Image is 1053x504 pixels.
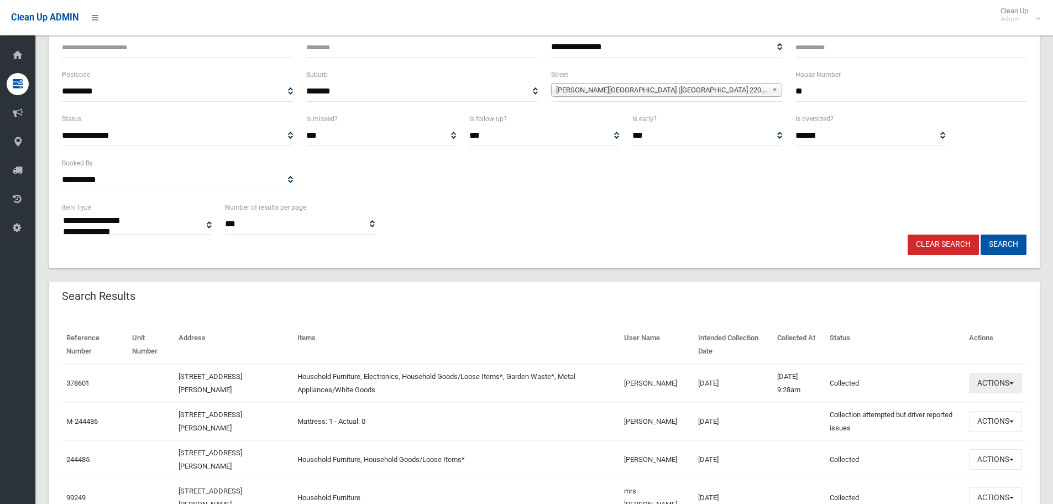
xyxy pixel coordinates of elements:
header: Search Results [49,285,149,307]
a: [STREET_ADDRESS][PERSON_NAME] [179,449,242,470]
label: Item Type [62,201,91,214]
small: Admin [1000,15,1028,23]
td: [DATE] [694,402,773,440]
label: House Number [795,69,841,81]
td: Mattress: 1 - Actual: 0 [293,402,620,440]
a: Clear Search [908,235,979,255]
button: Actions [969,449,1022,470]
label: Status [62,113,81,125]
td: [PERSON_NAME] [620,440,694,479]
button: Actions [969,411,1022,432]
td: Collected [825,364,965,403]
button: Actions [969,373,1022,393]
a: M-244486 [66,417,98,425]
th: Address [174,326,292,364]
span: Clean Up [995,7,1039,23]
td: Collected [825,440,965,479]
label: Is oversized? [795,113,834,125]
label: Booked By [62,157,93,169]
td: [DATE] [694,440,773,479]
label: Is missed? [306,113,338,125]
td: [DATE] 9:28am [773,364,825,403]
th: Unit Number [128,326,175,364]
span: [PERSON_NAME][GEOGRAPHIC_DATA] ([GEOGRAPHIC_DATA] 2200) [556,84,767,97]
a: 378601 [66,379,90,387]
th: Collected At [773,326,825,364]
th: Status [825,326,965,364]
td: [DATE] [694,364,773,403]
td: [PERSON_NAME] [620,364,694,403]
th: User Name [620,326,694,364]
a: 99249 [66,493,86,502]
th: Reference Number [62,326,128,364]
a: 244485 [66,455,90,464]
span: Clean Up ADMIN [11,12,78,23]
th: Intended Collection Date [694,326,773,364]
th: Actions [965,326,1026,364]
label: Postcode [62,69,90,81]
label: Street [551,69,568,81]
button: Search [981,235,1026,255]
a: [STREET_ADDRESS][PERSON_NAME] [179,372,242,394]
td: [PERSON_NAME] [620,402,694,440]
label: Number of results per page [225,201,306,214]
a: [STREET_ADDRESS][PERSON_NAME] [179,411,242,432]
th: Items [293,326,620,364]
td: Household Furniture, Electronics, Household Goods/Loose Items*, Garden Waste*, Metal Appliances/W... [293,364,620,403]
label: Is follow up? [469,113,507,125]
label: Suburb [306,69,328,81]
label: Is early? [632,113,657,125]
td: Collection attempted but driver reported issues [825,402,965,440]
td: Household Furniture, Household Goods/Loose Items* [293,440,620,479]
